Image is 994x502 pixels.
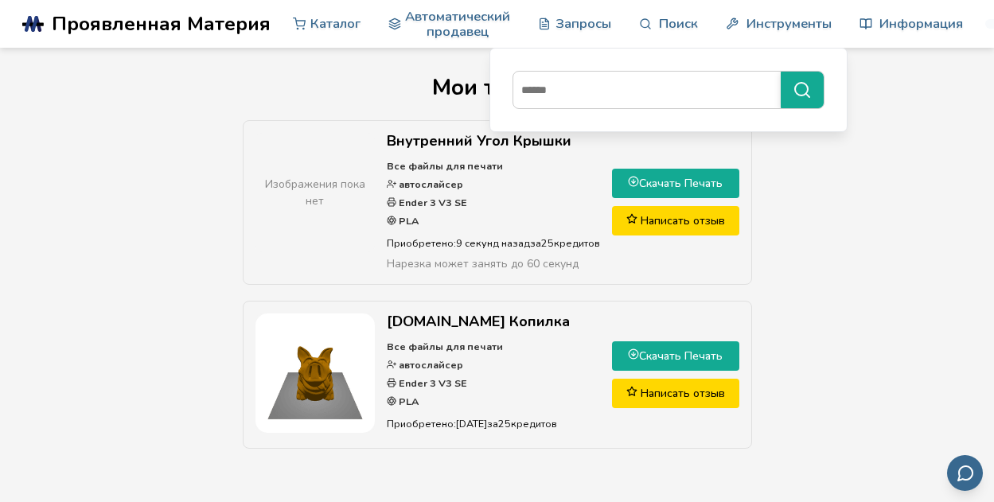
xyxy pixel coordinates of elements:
ya-tr-span: 25 [498,417,511,430]
ya-tr-span: Изображения пока нет [265,177,365,208]
ya-tr-span: Запросы [555,16,611,31]
ya-tr-span: Написать отзыв [641,213,725,228]
ya-tr-span: Приобретено: [387,236,456,250]
a: Написать отзыв [612,206,739,235]
ya-tr-span: Каталог [310,16,361,31]
ya-tr-span: PLA [399,214,419,228]
ya-tr-span: 9 секунд назад [456,236,530,250]
ya-tr-span: Нарезка может занять до 60 секунд [387,256,579,271]
ya-tr-span: Мои товары [432,72,563,103]
img: Polysculpt.Com Копилка [255,313,375,433]
strong: Все файлы для печати [387,340,503,353]
ya-tr-span: Ender 3 V3 SE [399,196,467,209]
ya-tr-span: 25 [541,236,554,250]
h2: [DOMAIN_NAME] Копилка [387,313,600,330]
strong: PLA [396,395,419,408]
ya-tr-span: [DATE] [456,417,487,430]
ya-tr-span: за [530,236,541,250]
ya-tr-span: кредитов [511,417,557,430]
a: Скачать Печать [612,169,739,198]
ya-tr-span: Информация [879,16,963,31]
ya-tr-span: кредитов [554,236,600,250]
ya-tr-span: Все файлы для печати [387,159,503,173]
a: Скачать Печать [612,341,739,371]
ya-tr-span: за [487,417,498,430]
ya-tr-span: Проявленная Материя [52,10,271,37]
button: Отправить отзыв по электронной почте [947,455,983,491]
strong: Ender 3 V3 SE [396,376,467,390]
strong: автослайсер [396,358,463,372]
ya-tr-span: автослайсер [399,177,463,191]
ya-tr-span: Автоматический продавец [405,9,510,40]
a: Написать отзыв [612,379,739,408]
ya-tr-span: Приобретено: [387,417,456,430]
ya-tr-span: Внутренний Угол Крышки [387,131,571,150]
ya-tr-span: Скачать Печать [639,176,723,191]
ya-tr-span: Инструменты [746,16,832,31]
ya-tr-span: Поиск [659,16,698,31]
